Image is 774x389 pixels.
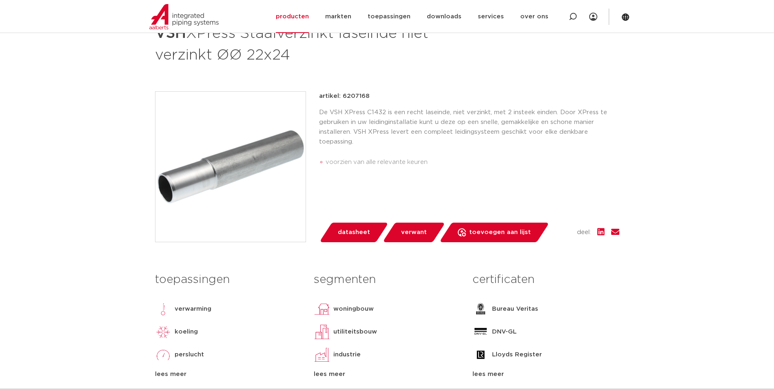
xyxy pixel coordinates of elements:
[155,21,461,65] h1: XPress Staalverzinkt laseinde niet verzinkt ØØ 22x24
[155,272,302,288] h3: toepassingen
[155,347,171,363] img: perslucht
[319,223,388,242] a: datasheet
[577,228,591,237] span: deel:
[155,26,186,41] strong: VSH
[155,324,171,340] img: koeling
[155,301,171,317] img: verwarming
[472,347,489,363] img: Lloyds Register
[314,324,330,340] img: utiliteitsbouw
[314,301,330,317] img: woningbouw
[314,369,460,379] div: lees meer
[155,369,302,379] div: lees meer
[492,350,542,360] p: Lloyds Register
[314,272,460,288] h3: segmenten
[472,301,489,317] img: Bureau Veritas
[333,327,377,337] p: utiliteitsbouw
[492,327,517,337] p: DNV-GL
[382,223,445,242] a: verwant
[326,156,619,169] li: voorzien van alle relevante keuren
[472,324,489,340] img: DNV-GL
[314,347,330,363] img: industrie
[472,369,619,379] div: lees meer
[472,272,619,288] h3: certificaten
[155,92,306,242] img: Product Image for VSH XPress Staalverzinkt laseinde niet verzinkt ØØ 22x24
[319,108,619,147] p: De VSH XPress C1432 is een recht laseinde, niet verzinkt, met 2 insteek einden. Door XPress te ge...
[333,304,374,314] p: woningbouw
[401,226,427,239] span: verwant
[175,327,198,337] p: koeling
[333,350,361,360] p: industrie
[319,91,370,101] p: artikel: 6207168
[175,350,204,360] p: perslucht
[175,304,211,314] p: verwarming
[492,304,538,314] p: Bureau Veritas
[338,226,370,239] span: datasheet
[469,226,531,239] span: toevoegen aan lijst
